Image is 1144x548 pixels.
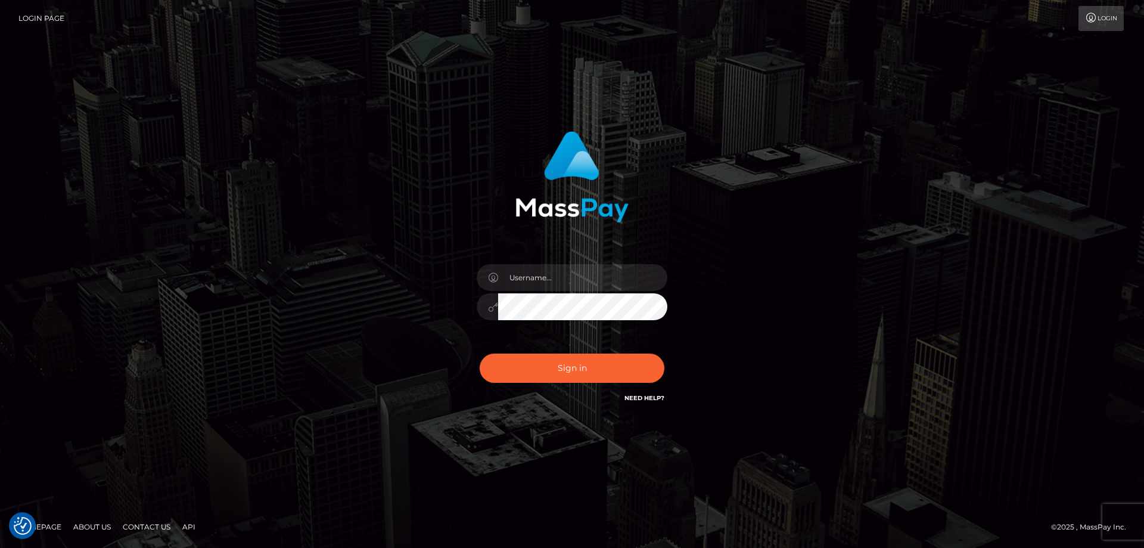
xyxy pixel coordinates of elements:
[69,518,116,536] a: About Us
[13,518,66,536] a: Homepage
[14,517,32,535] img: Revisit consent button
[14,517,32,535] button: Consent Preferences
[178,518,200,536] a: API
[515,131,629,222] img: MassPay Login
[498,264,667,291] input: Username...
[18,6,64,31] a: Login Page
[118,518,175,536] a: Contact Us
[480,354,664,383] button: Sign in
[624,394,664,402] a: Need Help?
[1051,521,1135,534] div: © 2025 , MassPay Inc.
[1078,6,1124,31] a: Login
